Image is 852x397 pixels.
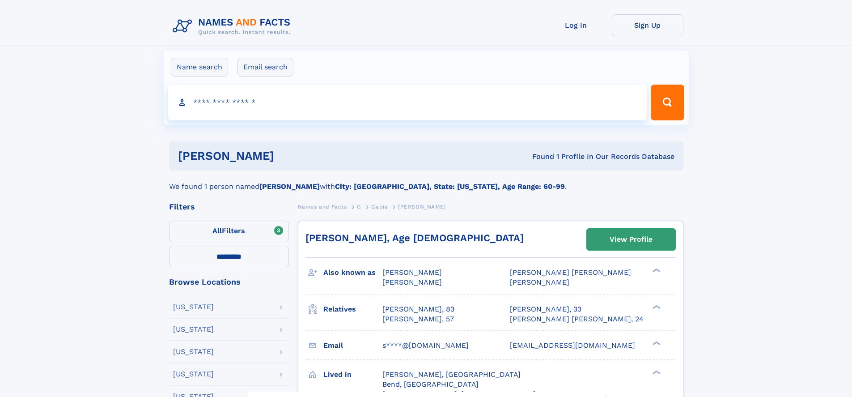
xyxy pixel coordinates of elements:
label: Filters [169,221,289,242]
a: G [357,201,361,212]
img: Logo Names and Facts [169,14,298,38]
div: Found 1 Profile In Our Records Database [403,152,674,162]
button: Search Button [651,85,684,120]
div: Filters [169,203,289,211]
div: ❯ [650,304,661,310]
div: ❯ [650,369,661,375]
a: [PERSON_NAME], Age [DEMOGRAPHIC_DATA] [305,232,524,243]
span: [EMAIL_ADDRESS][DOMAIN_NAME] [510,341,635,350]
a: View Profile [587,229,675,250]
input: search input [168,85,647,120]
a: Sign Up [612,14,683,36]
div: [US_STATE] [173,371,214,378]
div: View Profile [610,229,653,250]
a: Log In [540,14,612,36]
a: [PERSON_NAME], 57 [382,314,454,324]
div: [US_STATE] [173,303,214,311]
span: Bend, [GEOGRAPHIC_DATA] [382,380,479,388]
h3: Also known as [323,265,382,280]
span: [PERSON_NAME] [510,278,569,286]
div: Browse Locations [169,278,289,286]
span: [PERSON_NAME] [398,204,446,210]
span: [PERSON_NAME] [382,278,442,286]
h3: Lived in [323,367,382,382]
span: All [212,226,222,235]
span: [PERSON_NAME] [382,268,442,277]
span: [PERSON_NAME], [GEOGRAPHIC_DATA] [382,370,521,379]
a: Names and Facts [298,201,347,212]
div: We found 1 person named with . [169,171,683,192]
div: ❯ [650,268,661,273]
h3: Relatives [323,302,382,317]
b: [PERSON_NAME] [259,182,320,191]
label: Email search [237,58,293,77]
a: Gabie [371,201,388,212]
div: [US_STATE] [173,326,214,333]
span: [PERSON_NAME] [PERSON_NAME] [510,268,631,277]
a: [PERSON_NAME], 33 [510,304,581,314]
label: Name search [171,58,228,77]
span: Gabie [371,204,388,210]
h3: Email [323,338,382,353]
h1: [PERSON_NAME] [178,150,403,162]
div: ❯ [650,340,661,346]
span: G [357,204,361,210]
a: [PERSON_NAME], 83 [382,304,454,314]
b: City: [GEOGRAPHIC_DATA], State: [US_STATE], Age Range: 60-99 [335,182,565,191]
div: [US_STATE] [173,348,214,355]
a: [PERSON_NAME] [PERSON_NAME], 24 [510,314,644,324]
